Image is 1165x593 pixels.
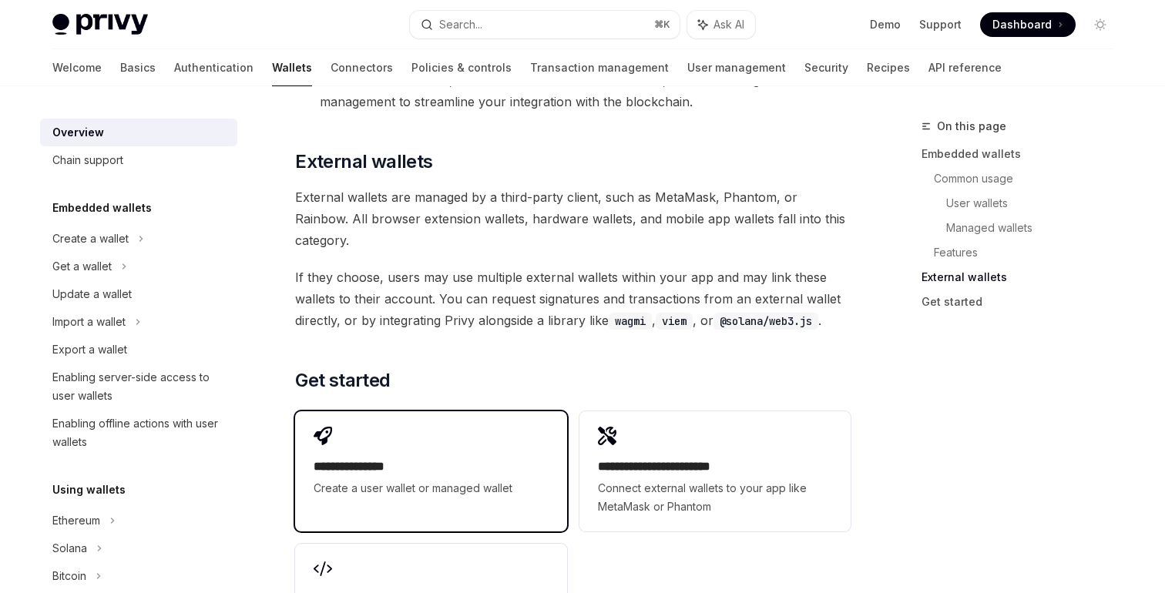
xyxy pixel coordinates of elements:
div: Ethereum [52,511,100,530]
div: Bitcoin [52,567,86,585]
span: Ask AI [713,17,744,32]
div: Get a wallet [52,257,112,276]
span: On this page [937,117,1006,136]
div: Enabling offline actions with user wallets [52,414,228,451]
span: External wallets [295,149,432,174]
div: Import a wallet [52,313,126,331]
a: Overview [40,119,237,146]
a: Update a wallet [40,280,237,308]
a: Connectors [331,49,393,86]
a: Managed wallets [946,216,1125,240]
a: External wallets [922,265,1125,290]
a: Enabling server-side access to user wallets [40,364,237,410]
div: Update a wallet [52,285,132,303]
code: @solana/web3.js [713,313,818,330]
button: Toggle dark mode [1088,12,1113,37]
a: Recipes [867,49,910,86]
a: Transaction management [530,49,669,86]
button: Search...⌘K [410,11,680,39]
a: Security [804,49,848,86]
div: Overview [52,123,104,142]
a: Enabling offline actions with user wallets [40,410,237,456]
span: Connect external wallets to your app like MetaMask or Phantom [598,479,832,516]
div: Solana [52,539,87,558]
span: ⌘ K [654,18,670,31]
span: Get started [295,368,390,393]
div: Enabling server-side access to user wallets [52,368,228,405]
a: Wallets [272,49,312,86]
a: API reference [928,49,1002,86]
a: Dashboard [980,12,1076,37]
a: Embedded wallets [922,142,1125,166]
img: light logo [52,14,148,35]
a: Features [934,240,1125,265]
div: Search... [439,15,482,34]
div: Export a wallet [52,340,127,359]
a: Basics [120,49,156,86]
a: Common usage [934,166,1125,191]
code: viem [656,313,693,330]
a: User wallets [946,191,1125,216]
a: Support [919,17,962,32]
span: Create a user wallet or managed wallet [314,479,548,498]
a: Get started [922,290,1125,314]
a: Authentication [174,49,253,86]
h5: Using wallets [52,481,126,499]
span: External wallets are managed by a third-party client, such as MetaMask, Phantom, or Rainbow. All ... [295,186,851,251]
div: Chain support [52,151,123,169]
a: Export a wallet [40,336,237,364]
span: Dashboard [992,17,1052,32]
a: Policies & controls [411,49,512,86]
button: Ask AI [687,11,755,39]
a: User management [687,49,786,86]
span: If they choose, users may use multiple external wallets within your app and may link these wallet... [295,266,851,331]
code: wagmi [609,313,652,330]
h5: Embedded wallets [52,199,152,217]
div: Create a wallet [52,229,129,248]
a: Welcome [52,49,102,86]
a: Chain support [40,146,237,174]
a: Demo [870,17,901,32]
